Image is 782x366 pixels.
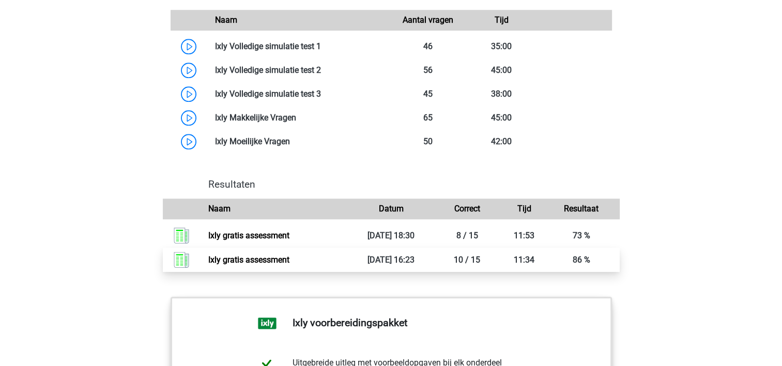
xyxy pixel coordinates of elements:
div: Ixly Volledige simulatie test 2 [207,64,391,77]
div: Tijd [465,14,538,26]
h4: Resultaten [208,178,611,190]
div: Naam [201,203,353,215]
div: Resultaat [543,203,619,215]
div: Naam [207,14,391,26]
div: Ixly Volledige simulatie test 3 [207,88,391,100]
div: Aantal vragen [391,14,464,26]
div: Correct [429,203,505,215]
div: Tijd [505,203,543,215]
div: Ixly Volledige simulatie test 1 [207,40,391,53]
a: Ixly gratis assessment [208,255,289,265]
a: Ixly gratis assessment [208,231,289,240]
div: Ixly Moeilijke Vragen [207,135,391,148]
div: Ixly Makkelijke Vragen [207,112,391,124]
div: Datum [353,203,429,215]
